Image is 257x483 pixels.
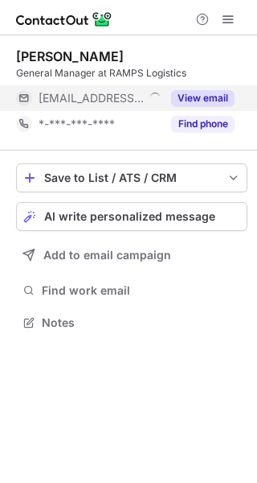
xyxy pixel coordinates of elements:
button: Add to email campaign [16,241,247,270]
button: AI write personalized message [16,202,247,231]
div: General Manager at RAMPS Logistics [16,66,247,80]
img: ContactOut v5.3.10 [16,10,112,29]
span: Notes [42,316,241,330]
span: AI write personalized message [44,210,215,223]
button: Reveal Button [171,116,235,132]
button: Reveal Button [171,90,235,106]
span: [EMAIL_ADDRESS][DOMAIN_NAME] [39,91,144,105]
div: [PERSON_NAME] [16,48,124,64]
span: Find work email [42,283,241,298]
div: Save to List / ATS / CRM [44,171,219,184]
button: Notes [16,312,247,334]
button: save-profile-one-click [16,163,247,192]
span: Add to email campaign [43,249,171,262]
button: Find work email [16,279,247,302]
